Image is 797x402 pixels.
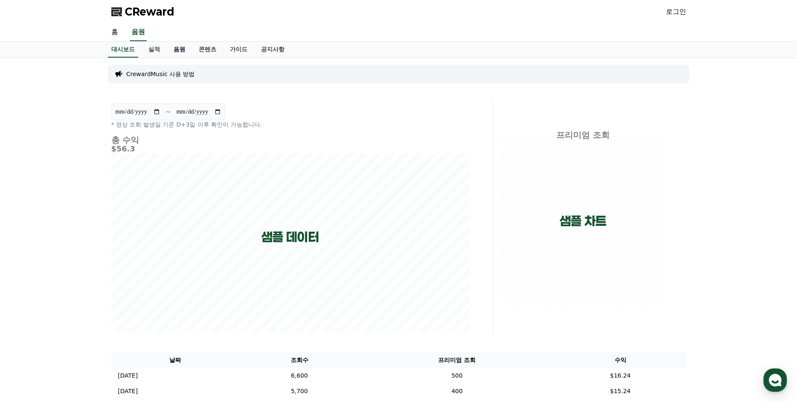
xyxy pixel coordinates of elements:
span: CReward [125,5,174,19]
td: 6,600 [239,368,359,383]
a: 음원 [167,42,192,58]
th: 수익 [555,352,686,368]
a: 실적 [142,42,167,58]
p: * 영상 조회 발생일 기준 D+3일 이후 확인이 가능합니다. [111,120,469,129]
a: 홈 [3,267,55,288]
h4: 총 수익 [111,135,469,145]
a: 콘텐츠 [192,42,223,58]
td: $16.24 [555,368,686,383]
td: 5,700 [239,383,359,399]
td: $15.24 [555,383,686,399]
span: 홈 [26,279,32,286]
p: ~ [166,107,171,117]
p: [DATE] [118,387,138,396]
a: 설정 [108,267,161,288]
a: 홈 [105,24,125,41]
th: 프리미엄 조회 [359,352,555,368]
span: 설정 [130,279,140,286]
td: 400 [359,383,555,399]
a: 로그인 [666,7,686,17]
a: CrewardMusic 사용 방법 [126,70,195,78]
th: 날짜 [111,352,240,368]
a: 음원 [130,24,147,41]
a: 대화 [55,267,108,288]
a: 가이드 [223,42,254,58]
p: 샘플 차트 [560,214,606,229]
th: 조회수 [239,352,359,368]
a: CReward [111,5,174,19]
span: 대화 [77,280,87,286]
a: 공지사항 [254,42,291,58]
td: 500 [359,368,555,383]
p: 샘플 데이터 [261,230,319,245]
a: 대시보드 [108,42,138,58]
h5: $56.3 [111,145,469,153]
p: [DATE] [118,371,138,380]
h4: 프리미엄 조회 [500,130,666,140]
